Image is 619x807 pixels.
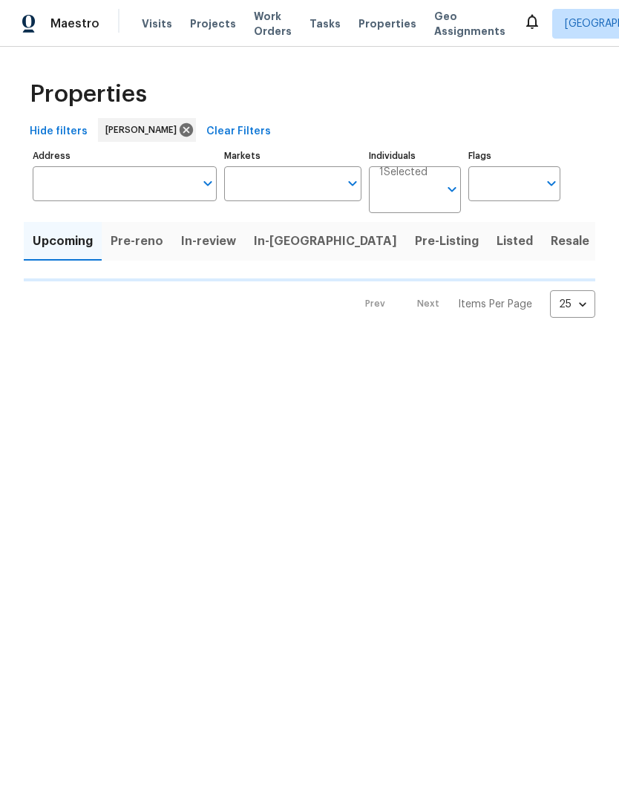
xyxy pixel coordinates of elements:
[497,231,533,252] span: Listed
[30,122,88,141] span: Hide filters
[358,16,416,31] span: Properties
[200,118,277,146] button: Clear Filters
[379,166,428,179] span: 1 Selected
[309,19,341,29] span: Tasks
[30,87,147,102] span: Properties
[442,179,462,200] button: Open
[111,231,163,252] span: Pre-reno
[24,118,94,146] button: Hide filters
[50,16,99,31] span: Maestro
[550,285,595,324] div: 25
[190,16,236,31] span: Projects
[224,151,362,160] label: Markets
[142,16,172,31] span: Visits
[105,122,183,137] span: [PERSON_NAME]
[254,9,292,39] span: Work Orders
[181,231,236,252] span: In-review
[551,231,589,252] span: Resale
[33,151,217,160] label: Address
[33,231,93,252] span: Upcoming
[434,9,505,39] span: Geo Assignments
[342,173,363,194] button: Open
[458,297,532,312] p: Items Per Page
[468,151,560,160] label: Flags
[541,173,562,194] button: Open
[206,122,271,141] span: Clear Filters
[351,290,595,318] nav: Pagination Navigation
[415,231,479,252] span: Pre-Listing
[254,231,397,252] span: In-[GEOGRAPHIC_DATA]
[197,173,218,194] button: Open
[98,118,196,142] div: [PERSON_NAME]
[369,151,461,160] label: Individuals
